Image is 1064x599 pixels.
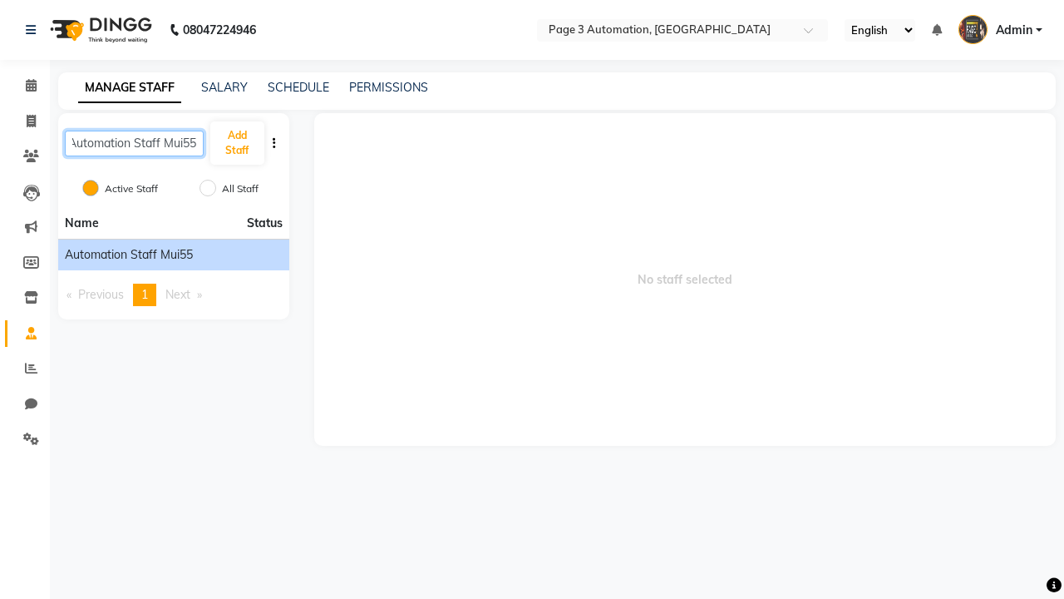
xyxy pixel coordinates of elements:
[247,215,283,232] span: Status
[78,73,181,103] a: MANAGE STAFF
[210,121,264,165] button: Add Staff
[958,15,988,44] img: Admin
[58,284,289,306] nav: Pagination
[314,113,1057,446] span: No staff selected
[183,7,256,53] b: 08047224946
[65,215,99,230] span: Name
[105,181,158,196] label: Active Staff
[165,287,190,302] span: Next
[65,131,204,156] input: Search Staff
[222,181,259,196] label: All Staff
[201,80,248,95] a: SALARY
[65,246,193,264] span: Automation Staff Mui55
[78,287,124,302] span: Previous
[141,287,148,302] span: 1
[996,22,1032,39] span: Admin
[268,80,329,95] a: SCHEDULE
[42,7,156,53] img: logo
[349,80,428,95] a: PERMISSIONS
